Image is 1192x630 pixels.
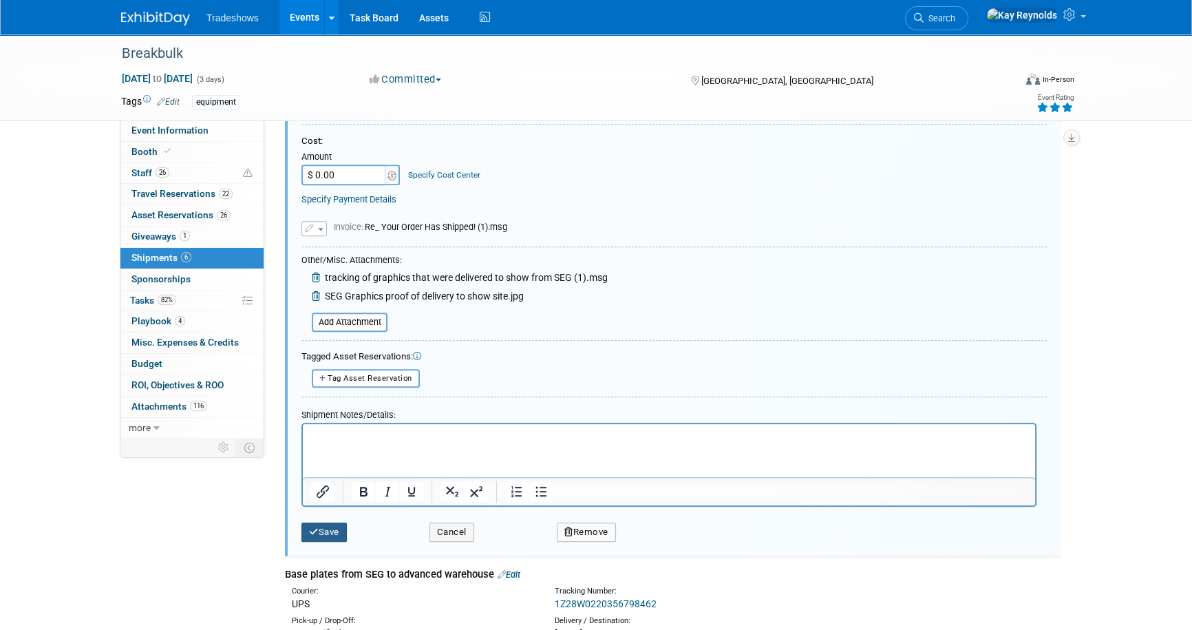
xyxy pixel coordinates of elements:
div: Event Format [933,72,1074,92]
span: Misc. Expenses & Credits [131,337,239,348]
img: ExhibitDay [121,12,190,25]
div: Courier: [292,586,534,597]
a: Event Information [120,120,264,141]
a: Staff26 [120,163,264,184]
button: Italic [376,482,399,501]
span: Asset Reservations [131,209,231,220]
a: 1Z28W0220356798462 [555,598,657,609]
div: UPS [292,597,534,611]
span: Tasks [130,295,176,306]
span: SEG Graphics proof of delivery to show site.jpg [325,291,524,302]
span: Budget [131,358,162,369]
a: Specify Cost Center [408,170,480,180]
td: Toggle Event Tabs [236,439,264,456]
div: In-Person [1042,74,1074,85]
a: Tasks82% [120,291,264,311]
span: 82% [158,295,176,305]
span: 26 [217,210,231,220]
span: to [151,73,164,84]
span: Tag Asset Reservation [328,374,412,383]
img: Kay Reynolds [986,8,1058,23]
span: Tradeshows [206,12,259,23]
button: Bullet list [529,482,553,501]
span: [DATE] [DATE] [121,72,193,85]
span: Search [924,13,955,23]
a: Booth [120,142,264,162]
a: Travel Reservations22 [120,184,264,204]
span: Sponsorships [131,273,191,284]
span: Staff [131,167,169,178]
span: 26 [156,167,169,178]
span: (3 days) [195,75,224,84]
span: [GEOGRAPHIC_DATA], [GEOGRAPHIC_DATA] [701,76,873,86]
a: Search [905,6,968,30]
div: Breakbulk [117,41,993,66]
span: Invoice: [334,222,365,232]
button: Bold [352,482,375,501]
span: Booth [131,146,173,157]
iframe: Rich Text Area [303,424,1035,477]
div: Base plates from SEG to advanced warehouse [285,567,1061,582]
div: Cost: [301,135,1047,148]
button: Cancel [429,523,474,542]
span: 4 [175,316,185,326]
span: Attachments [131,401,207,412]
a: Giveaways1 [120,227,264,247]
div: Delivery / Destination: [555,616,797,627]
div: Amount [301,151,401,165]
a: Budget [120,354,264,375]
a: Edit [157,97,180,107]
div: Tagged Asset Reservations: [301,350,1047,364]
a: Asset Reservations26 [120,205,264,226]
span: Re_ Your Order Has Shipped! (1).msg [334,222,507,232]
span: Potential Scheduling Conflict -- at least one attendee is tagged in another overlapping event. [243,167,253,180]
div: equipment [192,95,240,109]
div: Event Rating [1036,94,1074,101]
span: 116 [190,401,207,411]
button: Subscript [440,482,464,501]
div: Other/Misc. Attachments: [301,254,608,270]
span: Event Information [131,125,209,136]
button: Tag Asset Reservation [312,369,420,388]
a: Sponsorships [120,269,264,290]
button: Superscript [465,482,488,501]
span: ROI, Objectives & ROO [131,379,224,390]
span: tracking of graphics that were delivered to show from SEG (1).msg [325,272,608,283]
div: Shipment Notes/Details: [301,403,1036,423]
span: Shipments [131,252,191,263]
button: Underline [400,482,423,501]
a: Shipments6 [120,248,264,269]
div: Pick-up / Drop-Off: [292,616,534,627]
span: more [129,422,151,433]
div: Tracking Number: [555,586,863,597]
td: Tags [121,94,180,110]
a: more [120,418,264,439]
button: Remove [557,523,616,542]
span: 6 [181,252,191,262]
a: Misc. Expenses & Credits [120,333,264,353]
span: Playbook [131,315,185,326]
a: ROI, Objectives & ROO [120,375,264,396]
a: Attachments116 [120,397,264,417]
a: Specify Payment Details [301,194,396,204]
button: Insert/edit link [311,482,334,501]
span: Giveaways [131,231,190,242]
span: 22 [219,189,233,199]
td: Personalize Event Tab Strip [212,439,236,456]
img: Format-Inperson.png [1026,74,1040,85]
button: Committed [365,72,447,87]
a: Playbook4 [120,311,264,332]
i: Booth reservation complete [164,147,171,155]
span: Travel Reservations [131,188,233,199]
button: Numbered list [505,482,529,501]
a: Edit [498,569,520,580]
span: 1 [180,231,190,241]
button: Save [301,523,347,542]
